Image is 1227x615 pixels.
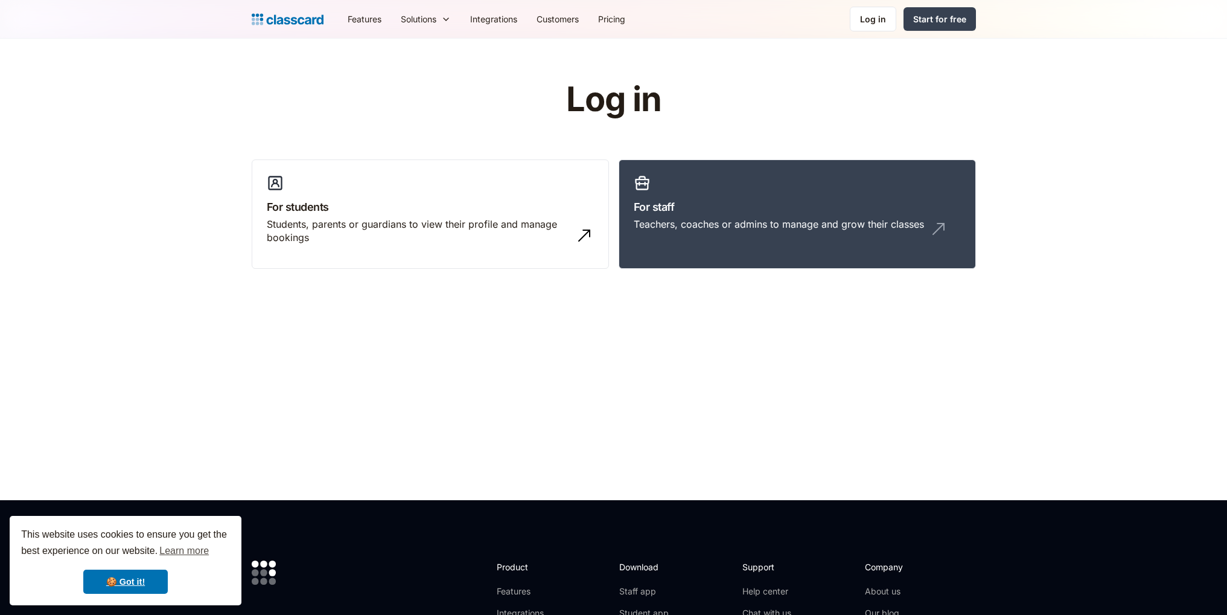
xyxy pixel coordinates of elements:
[619,159,976,269] a: For staffTeachers, coaches or admins to manage and grow their classes
[401,13,436,25] div: Solutions
[850,7,896,31] a: Log in
[10,516,241,605] div: cookieconsent
[158,542,211,560] a: learn more about cookies
[742,561,791,573] h2: Support
[588,5,635,33] a: Pricing
[497,585,561,597] a: Features
[267,217,570,245] div: Students, parents or guardians to view their profile and manage bookings
[865,585,945,597] a: About us
[422,81,805,118] h1: Log in
[913,13,966,25] div: Start for free
[634,199,961,215] h3: For staff
[619,561,669,573] h2: Download
[634,217,924,231] div: Teachers, coaches or admins to manage and grow their classes
[461,5,527,33] a: Integrations
[904,7,976,31] a: Start for free
[619,585,669,597] a: Staff app
[338,5,391,33] a: Features
[252,159,609,269] a: For studentsStudents, parents or guardians to view their profile and manage bookings
[860,13,886,25] div: Log in
[497,561,561,573] h2: Product
[865,561,945,573] h2: Company
[527,5,588,33] a: Customers
[742,585,791,597] a: Help center
[267,199,594,215] h3: For students
[21,527,230,560] span: This website uses cookies to ensure you get the best experience on our website.
[391,5,461,33] div: Solutions
[83,570,168,594] a: dismiss cookie message
[252,11,323,28] a: home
